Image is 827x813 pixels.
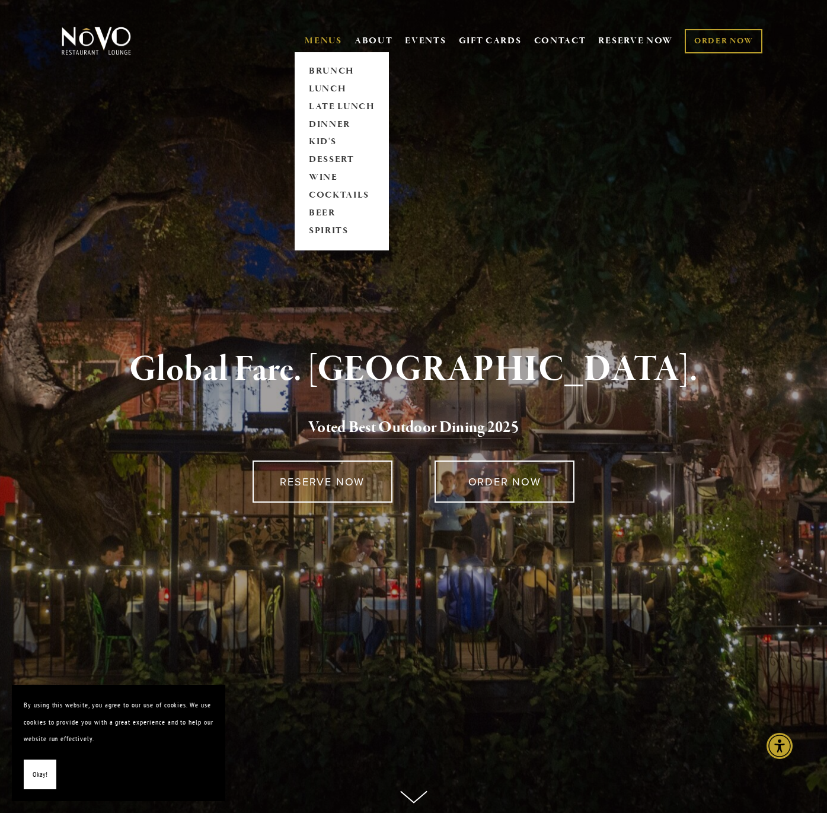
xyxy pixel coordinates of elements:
[305,35,342,47] a: MENUS
[459,30,522,52] a: GIFT CARDS
[685,29,762,53] a: ORDER NOW
[305,205,379,223] a: BEER
[305,62,379,80] a: BRUNCH
[435,461,574,503] a: ORDER NOW
[534,30,586,52] a: CONTACT
[59,26,133,56] img: Novo Restaurant &amp; Lounge
[305,80,379,98] a: LUNCH
[305,151,379,169] a: DESSERT
[305,187,379,205] a: COCKTAILS
[767,733,793,759] div: Accessibility Menu
[12,685,225,801] section: Cookie banner
[405,35,446,47] a: EVENTS
[308,417,511,440] a: Voted Best Outdoor Dining 202
[24,697,213,748] p: By using this website, you agree to our use of cookies. We use cookies to provide you with a grea...
[355,35,393,47] a: ABOUT
[33,766,47,783] span: Okay!
[598,30,673,52] a: RESERVE NOW
[253,461,392,503] a: RESERVE NOW
[24,760,56,790] button: Okay!
[81,415,746,440] h2: 5
[129,347,698,392] strong: Global Fare. [GEOGRAPHIC_DATA].
[305,98,379,116] a: LATE LUNCH
[305,116,379,134] a: DINNER
[305,223,379,240] a: SPIRITS
[305,134,379,151] a: KID'S
[305,169,379,187] a: WINE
